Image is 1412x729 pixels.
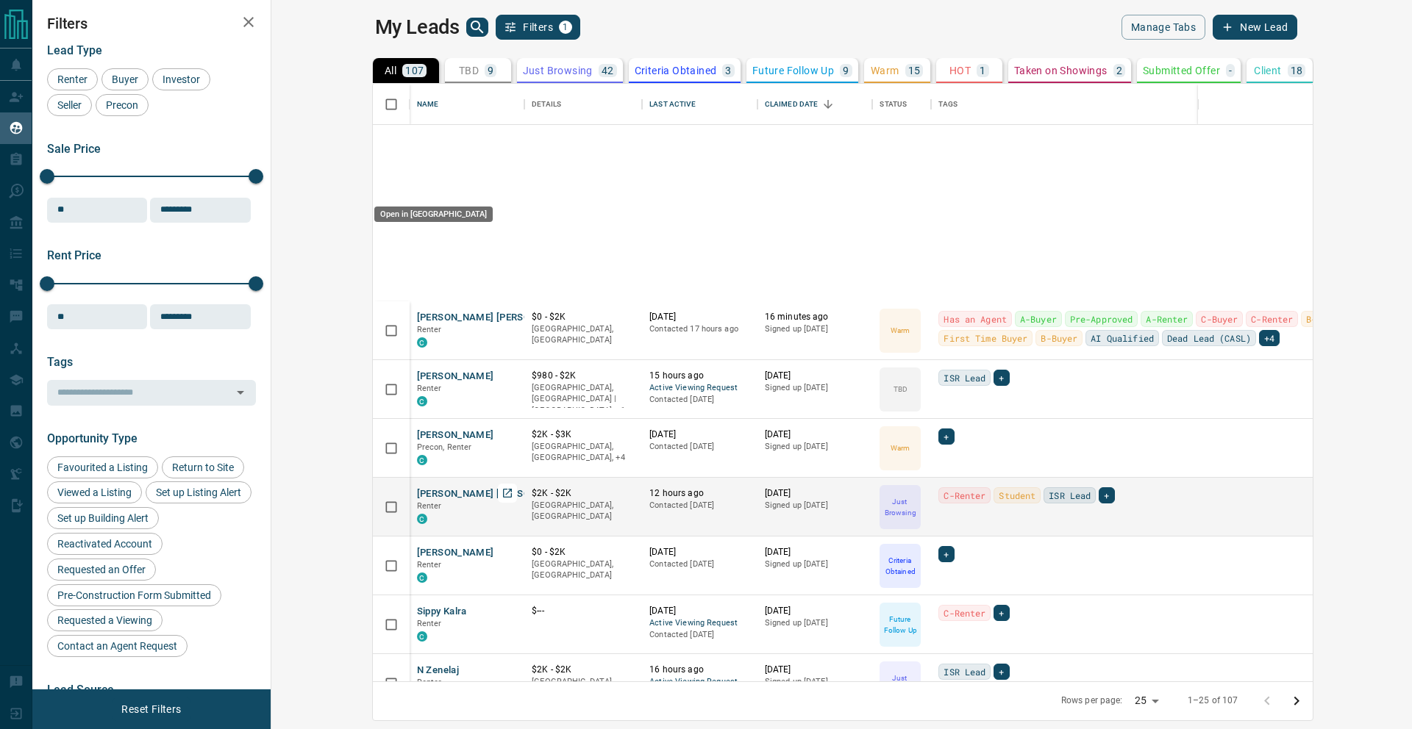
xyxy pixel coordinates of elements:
[649,629,750,641] p: Contacted [DATE]
[101,68,149,90] div: Buyer
[1020,312,1057,326] span: A-Buyer
[938,546,954,562] div: +
[1129,690,1164,711] div: 25
[96,94,149,116] div: Precon
[101,99,143,111] span: Precon
[112,697,190,722] button: Reset Filters
[649,559,750,570] p: Contacted [DATE]
[765,617,866,629] p: Signed up [DATE]
[649,617,750,630] span: Active Viewing Request
[47,584,221,606] div: Pre-Construction Form Submitted
[944,331,1027,345] span: First Time Buyer
[881,555,919,577] p: Criteria Obtained
[498,484,517,503] a: Open in New Tab
[881,672,919,694] p: Just Browsing
[466,18,488,37] button: search button
[872,84,931,125] div: Status
[532,382,635,417] p: Toronto
[52,486,137,498] span: Viewed a Listing
[417,325,442,334] span: Renter
[1014,65,1108,76] p: Taken on Showings
[980,65,985,76] p: 1
[765,664,866,676] p: [DATE]
[532,559,635,581] p: [GEOGRAPHIC_DATA], [GEOGRAPHIC_DATA]
[871,65,899,76] p: Warm
[385,65,396,76] p: All
[1049,488,1091,503] span: ISR Lead
[1213,15,1297,40] button: New Lead
[1116,65,1122,76] p: 2
[47,609,163,631] div: Requested a Viewing
[994,664,1009,680] div: +
[1251,312,1293,326] span: C-Renter
[765,546,866,559] p: [DATE]
[635,65,717,76] p: Criteria Obtained
[1122,15,1205,40] button: Manage Tabs
[765,311,866,323] p: 16 minutes ago
[47,507,159,529] div: Set up Building Alert
[151,486,246,498] span: Set up Listing Alert
[891,325,910,336] p: Warm
[410,84,525,125] div: Name
[880,84,907,125] div: Status
[52,538,157,550] span: Reactivated Account
[47,431,138,445] span: Opportunity Type
[765,559,866,570] p: Signed up [DATE]
[649,323,750,335] p: Contacted 17 hours ago
[938,428,954,445] div: +
[532,441,635,464] p: Etobicoke, North York, West End, Toronto
[1099,487,1114,503] div: +
[47,683,114,697] span: Lead Source
[52,462,153,473] span: Favourited a Listing
[765,323,866,335] p: Signed up [DATE]
[532,676,635,699] p: [GEOGRAPHIC_DATA], [GEOGRAPHIC_DATA]
[152,68,210,90] div: Investor
[765,370,866,382] p: [DATE]
[375,15,460,39] h1: My Leads
[891,442,910,453] p: Warm
[52,73,93,85] span: Renter
[47,559,156,581] div: Requested an Offer
[532,323,635,346] p: [GEOGRAPHIC_DATA], [GEOGRAPHIC_DATA]
[765,605,866,617] p: [DATE]
[649,441,750,453] p: Contacted [DATE]
[944,606,985,620] span: C-Renter
[157,73,205,85] span: Investor
[523,65,593,76] p: Just Browsing
[417,546,494,560] button: [PERSON_NAME]
[908,65,921,76] p: 15
[765,382,866,394] p: Signed up [DATE]
[47,142,101,156] span: Sale Price
[417,501,442,511] span: Renter
[602,65,614,76] p: 42
[1264,331,1274,345] span: +4
[52,99,87,111] span: Seller
[532,605,635,617] p: $---
[417,514,427,524] div: condos.ca
[107,73,143,85] span: Buyer
[52,564,151,575] span: Requested an Offer
[944,664,985,679] span: ISR Lead
[642,84,757,125] div: Last Active
[162,456,244,478] div: Return to Site
[1061,694,1123,707] p: Rows per page:
[532,370,635,382] p: $980 - $2K
[999,488,1035,503] span: Student
[1041,331,1077,345] span: B-Buyer
[765,676,866,688] p: Signed up [DATE]
[999,370,1004,385] span: +
[944,488,985,503] span: C-Renter
[47,456,158,478] div: Favourited a Listing
[1104,488,1109,503] span: +
[52,614,157,626] span: Requested a Viewing
[649,664,750,676] p: 16 hours ago
[417,337,427,348] div: condos.ca
[417,664,459,678] button: N Zenelaj
[532,500,635,522] p: [GEOGRAPHIC_DATA], [GEOGRAPHIC_DATA]
[944,312,1007,326] span: Has an Agent
[167,462,239,473] span: Return to Site
[649,84,695,125] div: Last Active
[417,487,574,501] button: [PERSON_NAME] [PERSON_NAME]
[47,481,142,503] div: Viewed a Listing
[417,442,472,452] span: Precon, Renter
